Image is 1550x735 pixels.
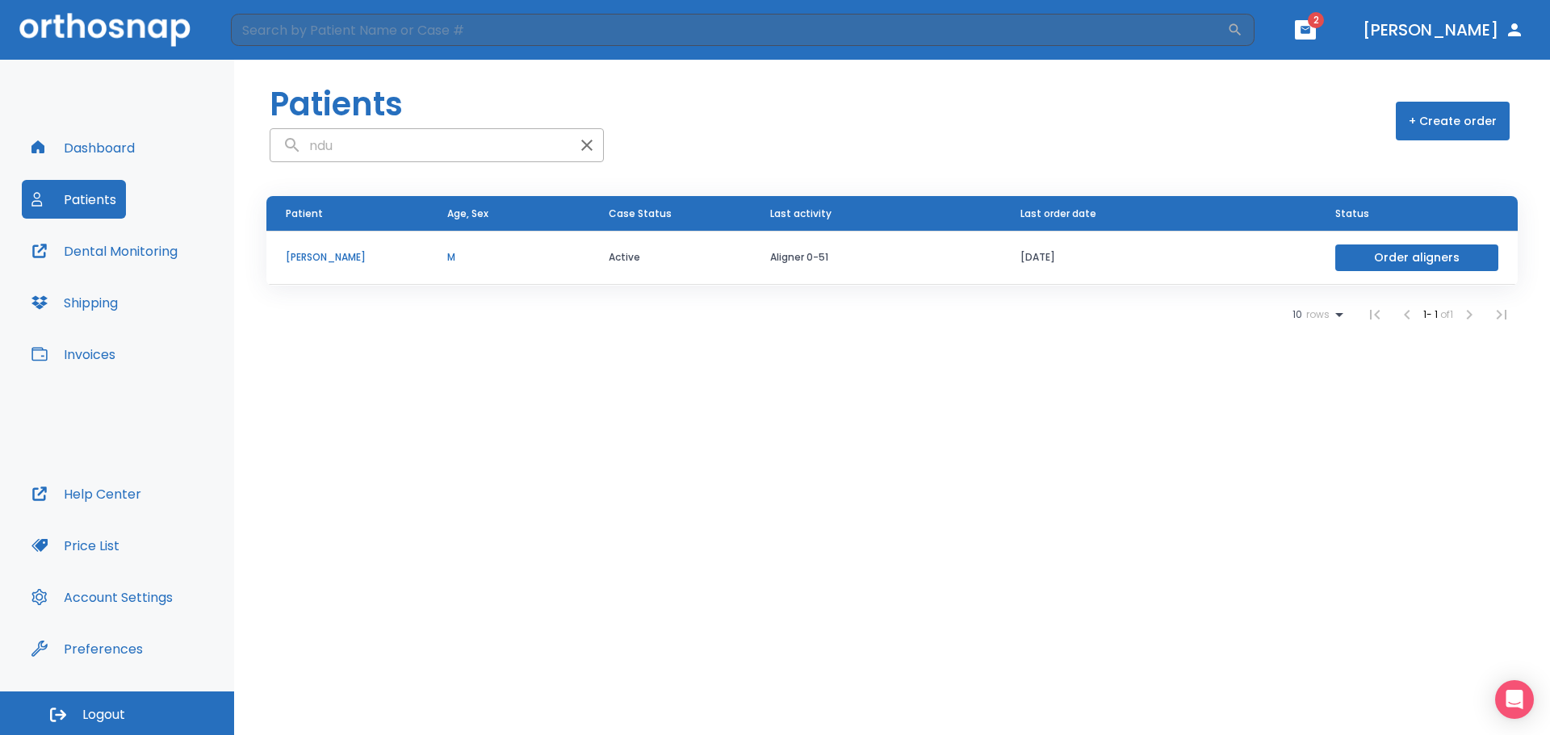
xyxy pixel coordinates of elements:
button: Shipping [22,283,128,322]
button: Help Center [22,474,151,513]
span: 10 [1292,309,1302,320]
button: Order aligners [1335,244,1498,271]
input: search [270,130,571,161]
td: [DATE] [1001,231,1316,285]
p: M [447,250,570,265]
span: of 1 [1440,307,1453,321]
span: Patient [286,207,323,221]
p: [PERSON_NAME] [286,250,408,265]
button: Patients [22,180,126,219]
h1: Patients [270,80,403,128]
button: [PERSON_NAME] [1356,15,1531,44]
td: Active [589,231,751,285]
span: rows [1302,309,1330,320]
span: Last activity [770,207,832,221]
span: Case Status [609,207,672,221]
button: Invoices [22,335,125,374]
button: Dashboard [22,128,145,167]
span: Status [1335,207,1369,221]
button: + Create order [1396,102,1510,140]
button: Account Settings [22,578,182,616]
input: Search by Patient Name or Case # [231,14,1227,46]
button: Price List [22,526,129,565]
span: Age, Sex [447,207,488,221]
span: Last order date [1020,207,1096,221]
span: 1 - 1 [1423,307,1440,321]
div: Open Intercom Messenger [1495,680,1534,719]
button: Preferences [22,629,153,668]
span: Logout [82,706,125,724]
img: Orthosnap [19,13,191,46]
td: Aligner 0-51 [751,231,1001,285]
button: Dental Monitoring [22,232,187,270]
span: 2 [1308,12,1324,28]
